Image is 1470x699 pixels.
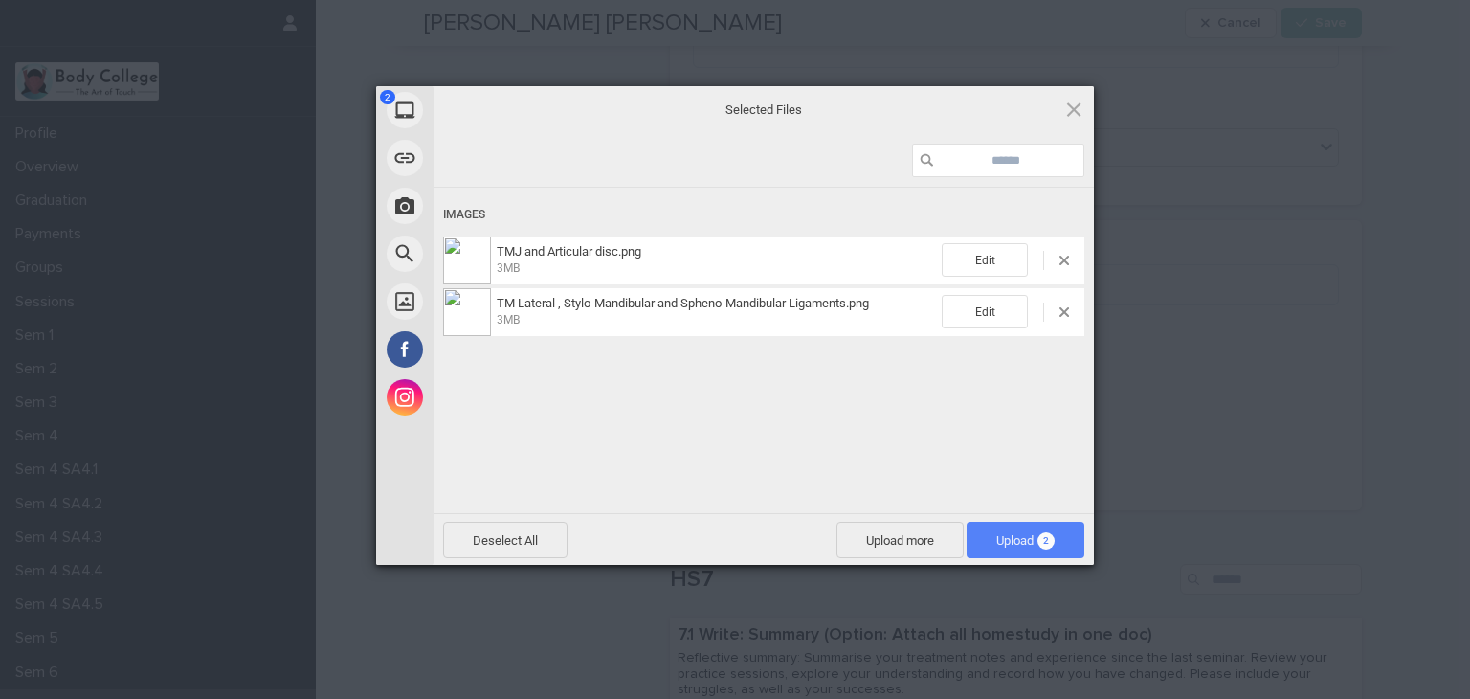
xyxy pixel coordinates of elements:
[491,296,942,327] span: TM Lateral , Stylo-Mandibular and Spheno-Mandibular Ligaments.png
[1037,532,1055,550] span: 2
[376,182,606,230] div: Take Photo
[376,326,606,373] div: Facebook
[443,197,1084,233] div: Images
[380,90,395,104] span: 2
[376,278,606,326] div: Unsplash
[443,522,568,558] span: Deselect All
[497,296,869,310] span: TM Lateral , Stylo-Mandibular and Spheno-Mandibular Ligaments.png
[376,86,606,134] div: My Device
[1063,99,1084,120] span: Click here or hit ESC to close picker
[497,261,520,275] span: 3MB
[491,244,942,276] span: TMJ and Articular disc.png
[376,134,606,182] div: Link (URL)
[967,522,1084,558] span: Upload
[497,244,641,259] span: TMJ and Articular disc.png
[443,237,491,284] img: 5334a37f-2bf8-4331-8b40-a5d0ebc03882
[572,101,955,119] span: Selected Files
[443,288,491,336] img: 85de5037-aae0-4015-9ea8-b9d4e09ce948
[996,533,1055,548] span: Upload
[376,230,606,278] div: Web Search
[942,295,1028,328] span: Edit
[942,243,1028,277] span: Edit
[836,522,964,558] span: Upload more
[497,313,520,327] span: 3MB
[376,373,606,421] div: Instagram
